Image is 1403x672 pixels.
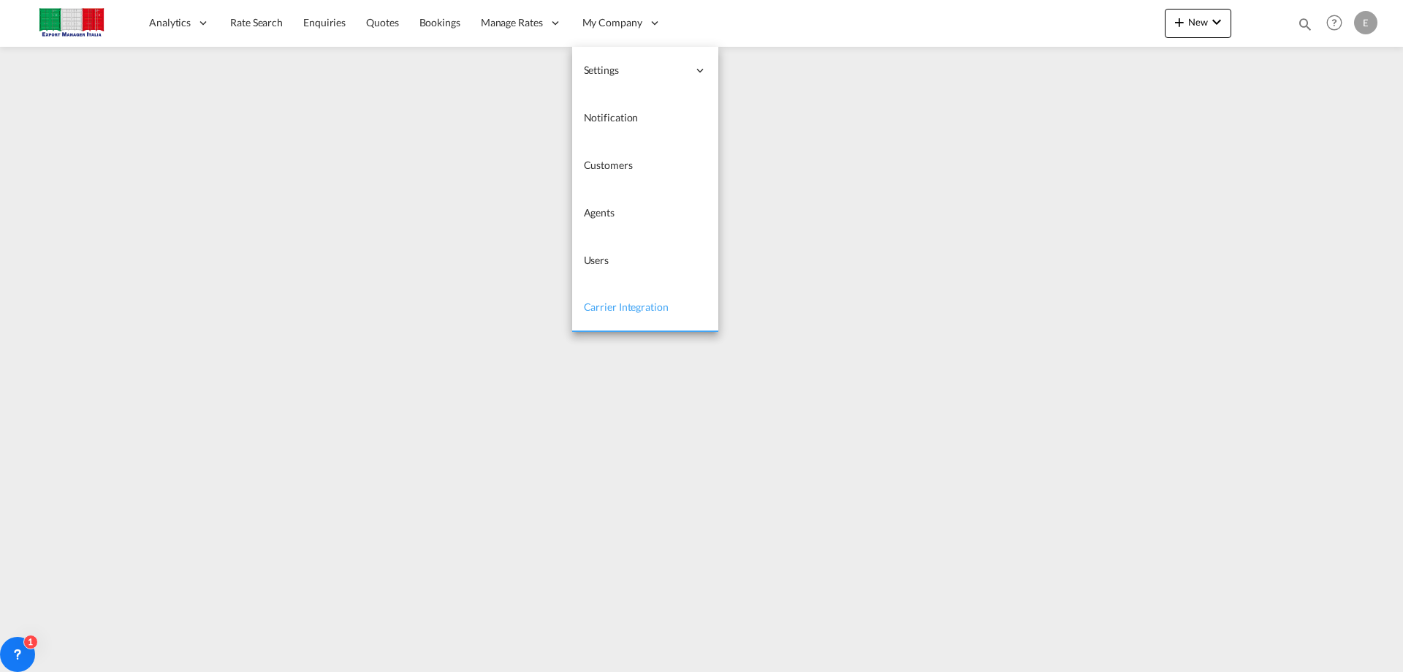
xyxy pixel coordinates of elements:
[1165,9,1231,38] button: icon-plus 400-fgNewicon-chevron-down
[303,16,346,29] span: Enquiries
[572,237,718,284] a: Users
[1171,16,1225,28] span: New
[584,159,633,171] span: Customers
[1297,16,1313,38] div: icon-magnify
[572,284,718,332] a: Carrier Integration
[149,15,191,30] span: Analytics
[582,15,642,30] span: My Company
[572,189,718,237] a: Agents
[1322,10,1354,37] div: Help
[1171,13,1188,31] md-icon: icon-plus 400-fg
[419,16,460,29] span: Bookings
[584,301,669,313] span: Carrier Integration
[572,94,718,142] a: Notification
[230,16,283,29] span: Rate Search
[1297,16,1313,32] md-icon: icon-magnify
[22,7,121,39] img: 51022700b14f11efa3148557e262d94e.jpg
[366,16,398,29] span: Quotes
[1354,11,1377,34] div: E
[584,206,615,219] span: Agents
[584,254,609,266] span: Users
[584,63,688,78] span: Settings
[1322,10,1347,35] span: Help
[1208,13,1225,31] md-icon: icon-chevron-down
[584,111,639,124] span: Notification
[481,15,543,30] span: Manage Rates
[572,142,718,189] a: Customers
[572,47,718,94] div: Settings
